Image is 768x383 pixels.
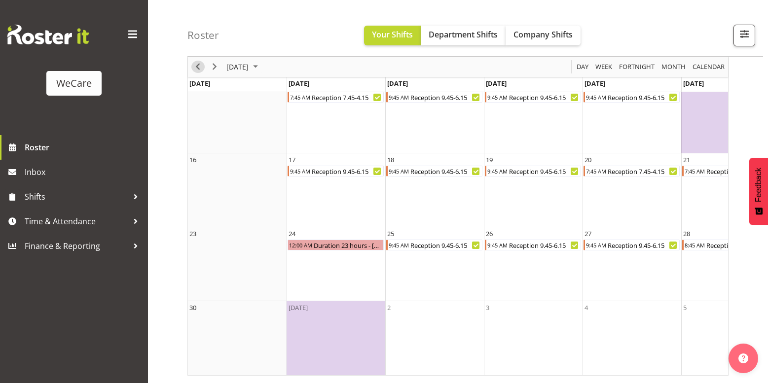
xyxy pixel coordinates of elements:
td: Tuesday, November 11, 2025 [385,79,484,153]
div: November 2025 [223,57,264,77]
span: Company Shifts [513,29,573,40]
button: Timeline Week [594,61,614,73]
div: 23 [189,229,196,239]
div: Reception 9.45-6.15 [508,92,581,102]
div: Reception 7.45-4.15 [607,166,679,176]
button: Your Shifts [364,26,421,45]
td: Tuesday, November 25, 2025 [385,227,484,301]
button: Company Shifts [506,26,581,45]
div: Reception 9.45-6.15 [311,166,383,176]
td: Tuesday, November 18, 2025 [385,153,484,227]
td: Wednesday, December 3, 2025 [484,301,583,375]
div: 25 [387,229,394,239]
td: Thursday, November 27, 2025 [583,227,681,301]
span: [DATE] [486,79,507,88]
div: Reception 9.45-6.15 [607,240,679,250]
div: Reception 9.45-6.15 [409,240,482,250]
img: Rosterit website logo [7,25,89,44]
div: 27 [585,229,591,239]
div: Reception 9.45-6.15 Begin From Thursday, November 27, 2025 at 9:45:00 AM GMT+13:00 Ends At Thursd... [584,240,680,250]
div: 7:45 AM [585,166,607,176]
td: Sunday, November 9, 2025 [188,79,287,153]
div: 9:45 AM [486,92,508,102]
div: Reception 9.45-6.15 [409,166,482,176]
span: Month [660,61,687,73]
span: [DATE] [189,79,210,88]
div: 7:45 AM [684,166,705,176]
div: 20 [585,155,591,165]
div: Reception 9.45-6.15 Begin From Wednesday, November 19, 2025 at 9:45:00 AM GMT+13:00 Ends At Wedne... [485,166,581,176]
div: 16 [189,155,196,165]
div: 24 [289,229,295,239]
div: 5 [683,303,687,313]
span: Week [594,61,613,73]
div: 9:45 AM [486,240,508,250]
span: [DATE] [387,79,408,88]
div: 2 [387,303,391,313]
td: Monday, November 24, 2025 [287,227,385,301]
div: 9:45 AM [585,92,607,102]
span: calendar [692,61,726,73]
div: 3 [486,303,489,313]
span: Roster [25,140,143,155]
div: Reception 9.45-6.15 [607,92,679,102]
td: Wednesday, November 12, 2025 [484,79,583,153]
div: 4 [585,303,588,313]
div: 28 [683,229,690,239]
button: Month [691,61,727,73]
div: Reception 9.45-6.15 [508,240,581,250]
div: Reception 9.45-6.15 [508,166,581,176]
div: 30 [189,303,196,313]
div: Reception 7.45-4.15 Begin From Thursday, November 20, 2025 at 7:45:00 AM GMT+13:00 Ends At Thursd... [584,166,680,176]
td: Tuesday, December 2, 2025 [385,301,484,375]
td: Sunday, November 16, 2025 [188,153,287,227]
div: Reception 9.45-6.15 Begin From Wednesday, November 26, 2025 at 9:45:00 AM GMT+13:00 Ends At Wedne... [485,240,581,250]
div: 17 [289,155,295,165]
td: Thursday, November 13, 2025 [583,79,681,153]
div: Reception 9.45-6.15 Begin From Thursday, November 13, 2025 at 9:45:00 AM GMT+13:00 Ends At Thursd... [584,92,680,103]
div: 9:45 AM [388,92,409,102]
span: [DATE] [585,79,605,88]
button: Feedback - Show survey [749,158,768,225]
span: Department Shifts [429,29,498,40]
span: [DATE] [225,61,250,73]
div: Duration 23 hours - [PERSON_NAME] [313,240,383,250]
span: Time & Attendance [25,214,128,229]
div: Reception 9.45-6.15 Begin From Tuesday, November 11, 2025 at 9:45:00 AM GMT+13:00 Ends At Tuesday... [386,92,482,103]
div: 21 [683,155,690,165]
span: Fortnight [618,61,656,73]
div: 9:45 AM [585,240,607,250]
button: Filter Shifts [733,25,755,46]
button: Timeline Month [660,61,688,73]
span: [DATE] [289,79,309,88]
td: Wednesday, November 19, 2025 [484,153,583,227]
span: Shifts [25,189,128,204]
button: Department Shifts [421,26,506,45]
div: 26 [486,229,493,239]
div: next period [206,57,223,77]
span: Finance & Reporting [25,239,128,253]
td: Wednesday, November 26, 2025 [484,227,583,301]
div: WeCare [56,76,92,91]
span: Your Shifts [372,29,413,40]
div: 9:45 AM [289,166,311,176]
td: Monday, November 17, 2025 [287,153,385,227]
td: Sunday, November 23, 2025 [188,227,287,301]
button: Previous [191,61,205,73]
div: 9:45 AM [388,240,409,250]
div: Reception 9.45-6.15 Begin From Tuesday, November 18, 2025 at 9:45:00 AM GMT+13:00 Ends At Tuesday... [386,166,482,176]
div: 9:45 AM [486,166,508,176]
td: Monday, November 10, 2025 [287,79,385,153]
button: Fortnight [618,61,657,73]
div: 12:00 AM [288,240,313,250]
div: Reception 7.45-4.15 Begin From Monday, November 10, 2025 at 7:45:00 AM GMT+13:00 Ends At Monday, ... [288,92,384,103]
div: Reception 9.45-6.15 [409,92,482,102]
div: Duration 23 hours - Sara Sherwin Begin From Monday, November 24, 2025 at 12:00:00 AM GMT+13:00 En... [288,240,384,250]
div: 9:45 AM [388,166,409,176]
div: Reception 9.45-6.15 Begin From Monday, November 17, 2025 at 9:45:00 AM GMT+13:00 Ends At Monday, ... [288,166,384,176]
div: 18 [387,155,394,165]
td: Monday, December 1, 2025 [287,301,385,375]
div: [DATE] [289,303,308,313]
div: previous period [189,57,206,77]
span: Feedback [754,168,763,202]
